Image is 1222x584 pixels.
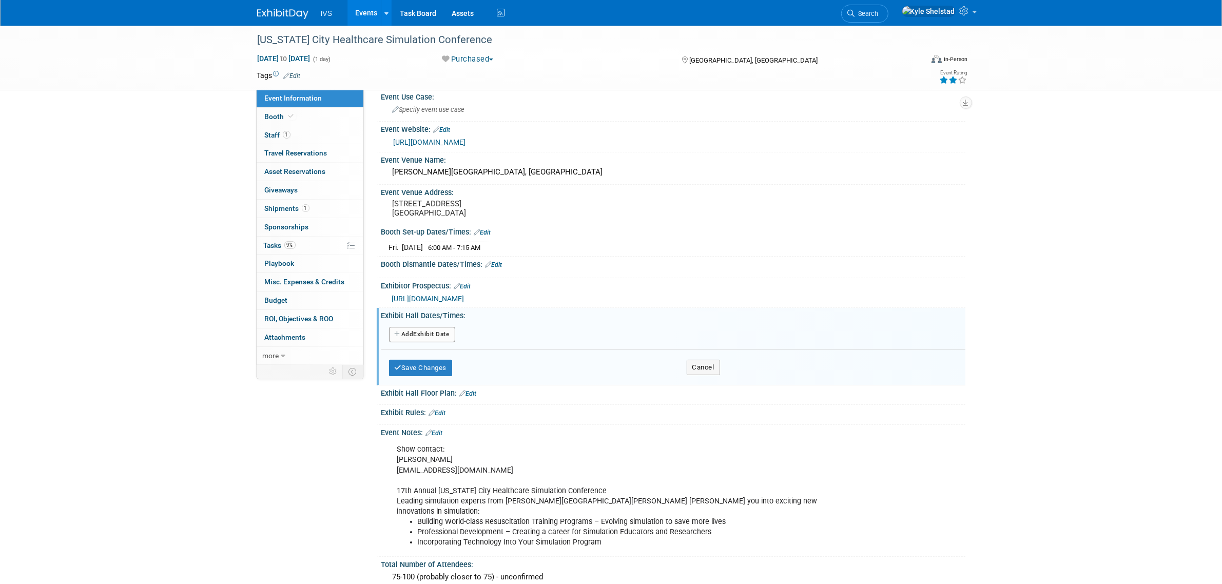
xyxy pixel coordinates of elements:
span: 1 [283,131,290,139]
span: Staff [265,131,290,139]
li: Incorporating Technology Into Your Simulation Program [418,537,846,548]
a: Edit [454,283,471,290]
span: [DATE] [DATE] [257,54,311,63]
div: Event Venue Name: [381,152,965,165]
a: Staff1 [257,126,363,144]
div: Booth Set-up Dates/Times: [381,224,965,238]
a: Playbook [257,255,363,272]
span: Shipments [265,204,309,212]
div: Exhibit Rules: [381,405,965,418]
a: Search [841,5,888,23]
a: Edit [474,229,491,236]
div: Event Venue Address: [381,185,965,198]
a: Edit [429,410,446,417]
div: Event Notes: [381,425,965,438]
img: Kyle Shelstad [902,6,956,17]
a: Attachments [257,328,363,346]
td: Personalize Event Tab Strip [325,365,343,378]
a: Edit [434,126,451,133]
a: ROI, Objectives & ROO [257,310,363,328]
a: Tasks9% [257,237,363,255]
div: Show contact: [PERSON_NAME] [EMAIL_ADDRESS][DOMAIN_NAME] 17th Annual [US_STATE] City Healthcare S... [390,439,852,553]
div: Event Website: [381,122,965,135]
pre: [STREET_ADDRESS] [GEOGRAPHIC_DATA] [393,199,613,218]
a: Booth [257,108,363,126]
span: Asset Reservations [265,167,326,176]
div: Exhibit Hall Floor Plan: [381,385,965,399]
img: Format-Inperson.png [932,55,942,63]
a: Edit [426,430,443,437]
a: Edit [486,261,502,268]
span: 6:00 AM - 7:15 AM [429,244,481,251]
a: Edit [460,390,477,397]
span: Travel Reservations [265,149,327,157]
a: [URL][DOMAIN_NAME] [392,295,464,303]
a: Travel Reservations [257,144,363,162]
span: Giveaways [265,186,298,194]
a: [URL][DOMAIN_NAME] [394,138,466,146]
button: Save Changes [389,360,453,376]
span: 1 [302,204,309,212]
a: Misc. Expenses & Credits [257,273,363,291]
div: Event Rating [939,70,967,75]
span: Sponsorships [265,223,309,231]
a: Sponsorships [257,218,363,236]
a: Edit [284,72,301,80]
span: 9% [284,241,296,249]
a: Asset Reservations [257,163,363,181]
button: AddExhibit Date [389,327,455,342]
button: Cancel [687,360,720,375]
li: Professional Development – Creating a career for Simulation Educators and Researchers [418,527,846,537]
span: [GEOGRAPHIC_DATA], [GEOGRAPHIC_DATA] [689,56,818,64]
span: Attachments [265,333,306,341]
div: Event Use Case: [381,89,965,102]
span: Event Information [265,94,322,102]
span: (1 day) [313,56,331,63]
div: Exhibitor Prospectus: [381,278,965,291]
span: Specify event use case [393,106,465,113]
span: more [263,352,279,360]
div: Total Number of Attendees: [381,557,965,570]
a: Event Information [257,89,363,107]
button: Purchased [438,54,497,65]
a: Budget [257,291,363,309]
div: [PERSON_NAME][GEOGRAPHIC_DATA], [GEOGRAPHIC_DATA] [389,164,958,180]
span: ROI, Objectives & ROO [265,315,334,323]
li: Building World-class Resuscitation Training Programs – Evolving simulation to save more lives [418,517,846,527]
span: IVS [321,9,333,17]
span: Tasks [264,241,296,249]
td: [DATE] [402,242,423,252]
span: Playbook [265,259,295,267]
div: Booth Dismantle Dates/Times: [381,257,965,270]
img: ExhibitDay [257,9,308,19]
div: [US_STATE] City Healthcare Simulation Conference [254,31,907,49]
span: to [279,54,289,63]
div: In-Person [943,55,967,63]
span: Search [855,10,879,17]
a: Giveaways [257,181,363,199]
span: Budget [265,296,288,304]
span: Misc. Expenses & Credits [265,278,345,286]
td: Fri. [389,242,402,252]
td: Tags [257,70,301,81]
div: Event Format [862,53,968,69]
td: Toggle Event Tabs [342,365,363,378]
i: Booth reservation complete [289,113,294,119]
div: Exhibit Hall Dates/Times: [381,308,965,321]
span: Booth [265,112,296,121]
a: more [257,347,363,365]
a: Shipments1 [257,200,363,218]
